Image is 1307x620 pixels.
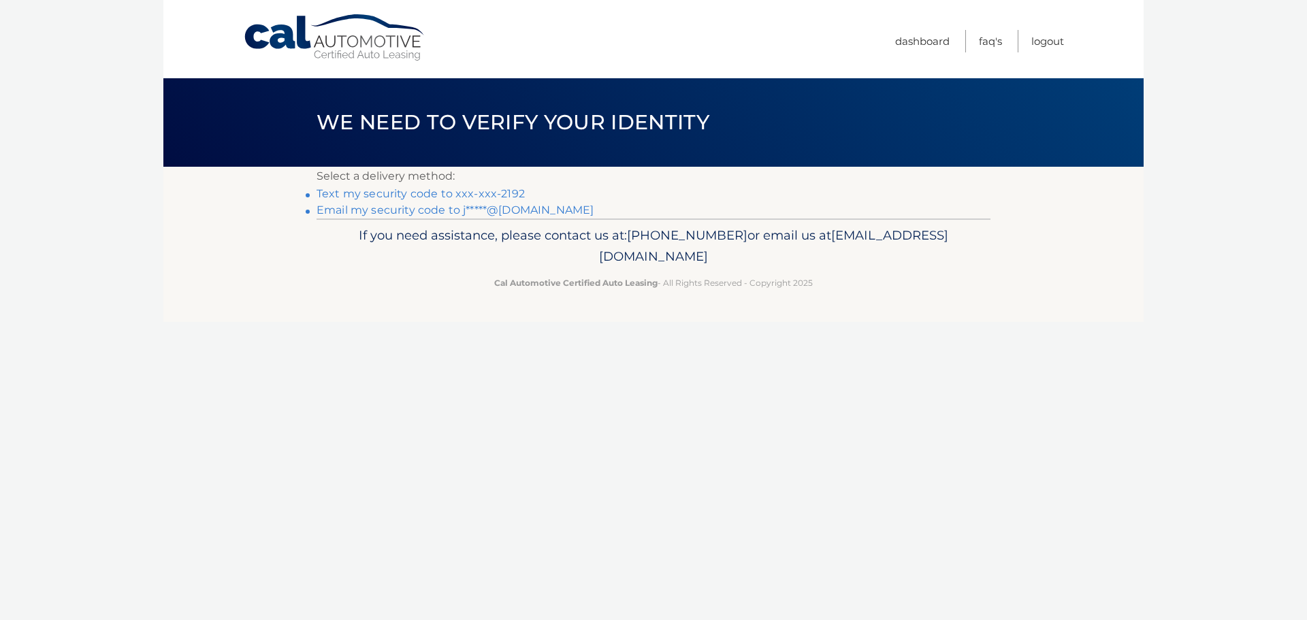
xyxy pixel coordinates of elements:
[325,225,982,268] p: If you need assistance, please contact us at: or email us at
[979,30,1002,52] a: FAQ's
[317,203,594,216] a: Email my security code to j*****@[DOMAIN_NAME]
[243,14,427,62] a: Cal Automotive
[1031,30,1064,52] a: Logout
[317,110,709,135] span: We need to verify your identity
[317,187,525,200] a: Text my security code to xxx-xxx-2192
[627,227,747,243] span: [PHONE_NUMBER]
[325,276,982,290] p: - All Rights Reserved - Copyright 2025
[895,30,950,52] a: Dashboard
[494,278,658,288] strong: Cal Automotive Certified Auto Leasing
[317,167,990,186] p: Select a delivery method:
